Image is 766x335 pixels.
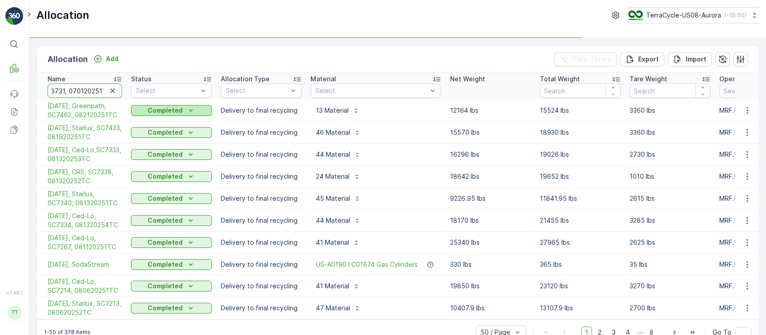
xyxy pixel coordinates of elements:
[90,53,122,64] button: Add
[311,103,365,118] button: 13 Material
[540,84,621,98] input: Search
[725,12,746,19] p: ( -05:00 )
[450,216,531,225] p: 18170 lbs
[540,106,621,115] p: 15524 lbs
[628,7,759,23] button: TerraCycle-US08-Aurora(-05:00)
[148,194,183,203] p: Completed
[540,238,621,247] p: 27965 lbs
[540,282,621,291] p: 23120 lbs
[216,232,306,254] td: Delivery to final recycling
[686,55,706,64] p: Import
[131,127,212,138] button: Completed
[216,254,306,275] td: Delivery to final recycling
[131,259,212,270] button: Completed
[630,128,710,137] p: 3360 lbs
[630,75,667,84] p: Tare Weight
[316,216,350,225] p: 44 Material
[630,150,710,159] p: 2730 lbs
[646,11,721,20] p: TerraCycle-US08-Aurora
[226,86,288,95] p: Select
[450,150,531,159] p: 16296 lbs
[630,304,710,313] p: 2700 lbs
[630,282,710,291] p: 3270 lbs
[630,172,710,181] p: 1010 lbs
[148,106,183,115] p: Completed
[48,277,122,295] a: 08/08/25, Ced-Lo, SC7214, 080620251TC
[221,75,270,84] p: Allocation Type
[638,55,659,64] p: Export
[540,150,621,159] p: 19026 lbs
[131,105,212,116] button: Completed
[540,172,621,181] p: 19652 lbs
[48,234,122,251] span: [DATE], Ced-Lo, SC7267, 081120251TC
[148,260,183,269] p: Completed
[630,238,710,247] p: 2625 lbs
[48,101,122,119] span: [DATE], Greenpath, SC7462, 082120251TC
[148,304,183,313] p: Completed
[311,191,366,206] button: 45 Material
[316,238,349,247] p: 41 Material
[316,172,350,181] p: 24 Material
[131,193,212,204] button: Completed
[48,260,122,269] a: 08/01/25, SodaStream
[450,194,531,203] p: 9226.95 lbs
[216,188,306,210] td: Delivery to final recycling
[450,304,531,313] p: 10407.9 lbs
[131,171,212,182] button: Completed
[8,305,22,320] div: TT
[311,301,366,315] button: 47 Material
[620,52,664,66] button: Export
[148,282,183,291] p: Completed
[36,8,89,22] p: Allocation
[48,145,122,163] a: 08/18/25, Ced-Lo,SC7333, 081320253TC
[311,279,365,293] button: 41 Material
[719,75,747,84] p: Operator
[216,144,306,166] td: Delivery to final recycling
[311,125,366,140] button: 46 Material
[136,86,198,95] p: Select
[540,194,621,203] p: 11841.95 lbs
[668,52,712,66] button: Import
[540,75,580,84] p: Total Weight
[106,54,118,63] p: Add
[48,260,122,269] span: [DATE], SodaStream
[216,210,306,232] td: Delivery to final recycling
[540,216,621,225] p: 21455 lbs
[540,304,621,313] p: 13107.9 lbs
[315,86,427,95] p: Select
[316,282,349,291] p: 41 Material
[540,128,621,137] p: 18930 lbs
[311,169,366,184] button: 24 Material
[316,260,418,269] a: US-A0190 I C01674 Gas Cylinders
[316,106,349,115] p: 13 Material
[48,234,122,251] a: 08/12/25, Ced-Lo, SC7267, 081120251TC
[450,106,531,115] p: 12164 lbs
[131,149,212,160] button: Completed
[311,213,366,228] button: 44 Material
[216,100,306,122] td: Delivery to final recycling
[450,128,531,137] p: 15570 lbs
[316,128,350,137] p: 46 Material
[628,10,643,20] img: image_ci7OI47.png
[630,260,710,269] p: 35 lbs
[148,238,183,247] p: Completed
[5,297,23,328] button: TT
[48,167,122,185] span: [DATE], CRS, SC7338, 081320252TC
[450,172,531,181] p: 18642 lbs
[131,215,212,226] button: Completed
[311,147,366,162] button: 44 Material
[48,190,122,207] span: [DATE], Starlux, SC7340, 081320251TC
[450,75,485,84] p: Net Weight
[148,128,183,137] p: Completed
[316,194,350,203] p: 45 Material
[630,106,710,115] p: 3360 lbs
[148,216,183,225] p: Completed
[48,84,122,98] input: Search
[450,282,531,291] p: 19850 lbs
[630,84,710,98] input: Search
[216,297,306,319] td: Delivery to final recycling
[48,190,122,207] a: 08/14/25, Starlux, SC7340, 081320251TC
[630,216,710,225] p: 3285 lbs
[572,55,611,64] p: Clear Filters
